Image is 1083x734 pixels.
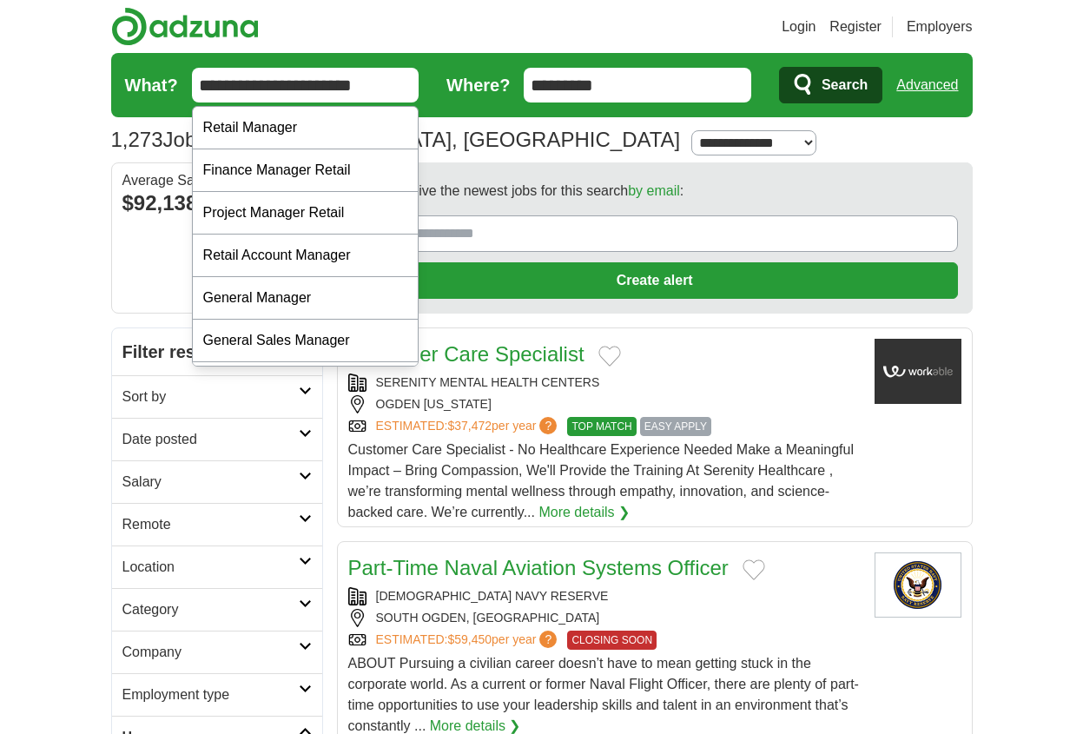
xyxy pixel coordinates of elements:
a: Advanced [896,68,958,102]
label: What? [125,72,178,98]
span: 1,273 [111,124,163,155]
span: $59,450 [447,632,492,646]
span: TOP MATCH [567,417,636,436]
h2: Salary [122,472,299,493]
span: ABOUT Pursuing a civilian career doesn’t have to mean getting stuck in the corporate world. As a ... [348,656,859,733]
div: OGDEN [US_STATE] [348,395,861,413]
a: Location [112,546,322,588]
div: General Sales Manager [193,320,419,362]
div: Assistant General Manager [193,362,419,405]
span: EASY APPLY [640,417,711,436]
div: SERENITY MENTAL HEALTH CENTERS [348,374,861,392]
a: Login [782,17,816,37]
h2: Sort by [122,387,299,407]
div: General Manager [193,277,419,320]
a: Employment type [112,673,322,716]
span: CLOSING SOON [567,631,657,650]
div: Retail Manager [193,107,419,149]
div: Retail Account Manager [193,235,419,277]
h1: Jobs in [GEOGRAPHIC_DATA], [GEOGRAPHIC_DATA] [111,128,681,151]
a: Part-Time Naval Aviation Systems Officer [348,556,729,579]
span: Customer Care Specialist - No Healthcare Experience Needed Make a Meaningful Impact – Bring Compa... [348,442,855,519]
a: Category [112,588,322,631]
button: Create alert [352,262,958,299]
label: Where? [446,72,510,98]
div: $92,138 [122,188,312,219]
span: ? [539,631,557,648]
a: Sort by [112,375,322,418]
a: Remote [112,503,322,546]
div: Project Manager Retail [193,192,419,235]
span: ? [539,417,557,434]
a: Employers [907,17,973,37]
img: Adzuna logo [111,7,259,46]
a: ESTIMATED:$59,450per year? [376,631,561,650]
a: More details ❯ [538,502,630,523]
h2: Category [122,599,299,620]
h2: Filter results [112,328,322,375]
button: Add to favorite jobs [743,559,765,580]
a: Salary [112,460,322,503]
a: ESTIMATED:$37,472per year? [376,417,561,436]
h2: Company [122,642,299,663]
a: Register [829,17,882,37]
img: US Navy Reserve logo [875,552,961,618]
a: by email [628,183,680,198]
span: Search [822,68,868,102]
h2: Employment type [122,684,299,705]
a: Date posted [112,418,322,460]
span: Receive the newest jobs for this search : [386,181,683,202]
a: [DEMOGRAPHIC_DATA] NAVY RESERVE [376,589,609,603]
button: Search [779,67,882,103]
div: Average Salary [122,174,312,188]
a: Company [112,631,322,673]
div: SOUTH OGDEN, [GEOGRAPHIC_DATA] [348,609,861,627]
img: Company logo [875,339,961,404]
div: Finance Manager Retail [193,149,419,192]
h2: Remote [122,514,299,535]
h2: Location [122,557,299,578]
a: Customer Care Specialist [348,342,584,366]
span: $37,472 [447,419,492,433]
button: Add to favorite jobs [598,346,621,367]
h2: Date posted [122,429,299,450]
